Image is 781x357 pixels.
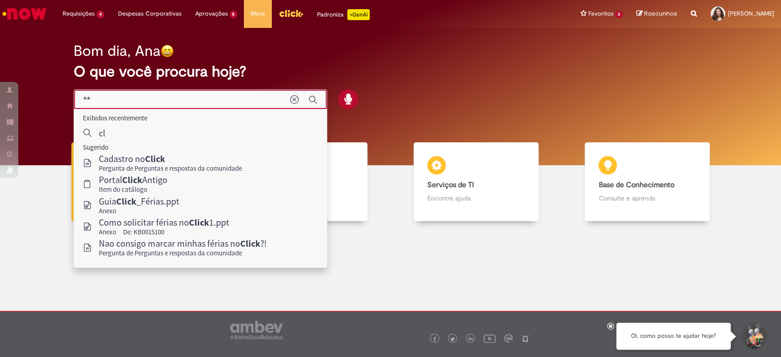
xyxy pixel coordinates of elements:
[616,323,731,350] div: Oi, como posso te ajudar hoje?
[279,6,303,20] img: click_logo_yellow_360x200.png
[427,180,474,189] b: Serviços de TI
[598,194,696,203] p: Consulte e aprenda
[74,64,707,80] h2: O que você procura hoje?
[74,43,161,59] h2: Bom dia, Ana
[195,9,228,18] span: Aprovações
[521,334,529,342] img: logo_footer_naosei.png
[484,332,496,344] img: logo_footer_youtube.png
[161,44,174,58] img: happy-face.png
[48,142,219,222] a: Tirar dúvidas Tirar dúvidas com Lupi Assist e Gen Ai
[230,321,283,339] img: logo_footer_ambev_rotulo_gray.png
[588,9,613,18] span: Favoritos
[598,180,674,189] b: Base de Conhecimento
[644,9,677,18] span: Rascunhos
[391,142,562,222] a: Serviços de TI Encontre ajuda
[728,10,774,17] span: [PERSON_NAME]
[63,9,95,18] span: Requisições
[317,9,370,20] div: Padroniza
[347,9,370,20] p: +GenAi
[251,9,265,18] span: More
[427,194,525,203] p: Encontre ajuda
[230,11,237,18] span: 8
[562,142,733,222] a: Base de Conhecimento Consulte e aprenda
[504,334,512,342] img: logo_footer_workplace.png
[740,323,767,350] button: Iniciar Conversa de Suporte
[1,5,48,23] img: ServiceNow
[615,11,623,18] span: 3
[97,11,104,18] span: 4
[118,9,182,18] span: Despesas Corporativas
[469,336,473,342] img: logo_footer_linkedin.png
[636,10,677,18] a: Rascunhos
[450,337,455,341] img: logo_footer_twitter.png
[432,337,437,341] img: logo_footer_facebook.png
